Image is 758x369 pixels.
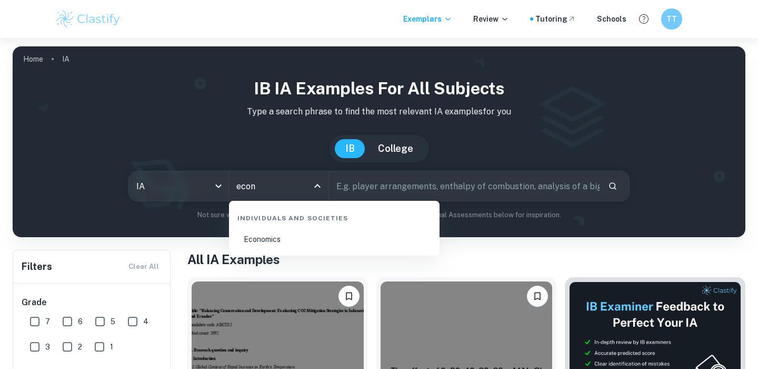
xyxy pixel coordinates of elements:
[21,105,737,118] p: Type a search phrase to find the most relevant IA examples for you
[335,139,365,158] button: IB
[45,341,50,353] span: 3
[527,286,548,307] button: Bookmark
[367,139,424,158] button: College
[22,259,52,274] h6: Filters
[21,210,737,220] p: Not sure what to search for? You can always look through our example Internal Assessments below f...
[111,316,115,327] span: 5
[635,10,653,28] button: Help and Feedback
[13,46,745,237] img: profile cover
[22,296,163,309] h6: Grade
[187,250,745,269] h1: All IA Examples
[233,227,435,251] li: Economics
[21,76,737,101] h1: IB IA examples for all subjects
[78,341,82,353] span: 2
[129,171,228,201] div: IA
[110,341,113,353] span: 1
[62,53,69,65] p: IA
[403,13,452,25] p: Exemplars
[338,286,360,307] button: Bookmark
[55,8,122,30] img: Clastify logo
[666,13,678,25] h6: TT
[78,316,83,327] span: 6
[233,205,435,227] div: Individuals and Societies
[535,13,576,25] a: Tutoring
[23,52,43,66] a: Home
[661,8,682,30] button: TT
[45,316,50,327] span: 7
[329,171,600,201] input: E.g. player arrangements, enthalpy of combustion, analysis of a big city...
[597,13,626,25] a: Schools
[473,13,509,25] p: Review
[143,316,148,327] span: 4
[310,179,325,193] button: Close
[604,177,622,195] button: Search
